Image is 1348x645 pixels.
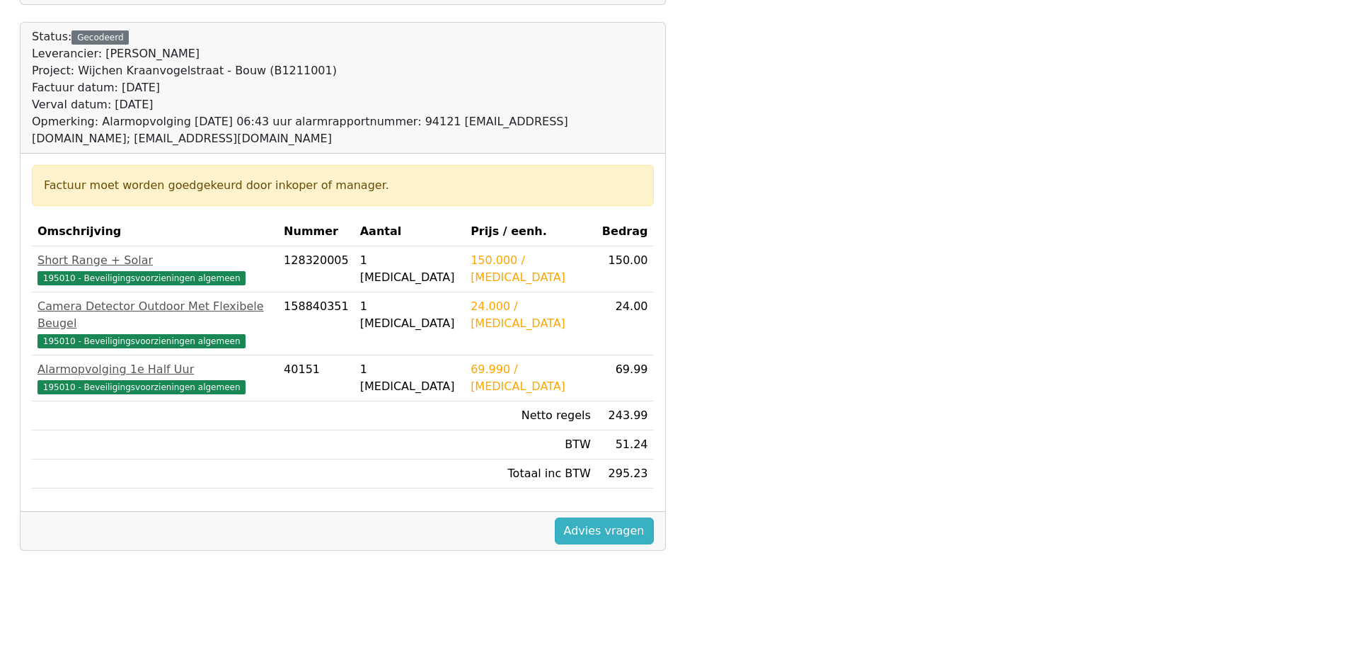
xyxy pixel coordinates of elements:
td: Totaal inc BTW [465,460,597,489]
td: 158840351 [278,292,355,355]
div: Camera Detector Outdoor Met Flexibele Beugel [38,298,272,332]
a: Short Range + Solar195010 - Beveiligingsvoorzieningen algemeen [38,252,272,286]
a: Alarmopvolging 1e Half Uur195010 - Beveiligingsvoorzieningen algemeen [38,361,272,395]
div: Leverancier: [PERSON_NAME] [32,45,654,62]
div: 1 [MEDICAL_DATA] [360,361,459,395]
div: Alarmopvolging 1e Half Uur [38,361,272,378]
span: 195010 - Beveiligingsvoorzieningen algemeen [38,271,246,285]
td: 51.24 [597,430,654,460]
td: 69.99 [597,355,654,401]
div: Factuur datum: [DATE] [32,79,654,96]
td: 150.00 [597,246,654,292]
div: 69.990 / [MEDICAL_DATA] [471,361,591,395]
th: Omschrijving [32,217,278,246]
span: 195010 - Beveiligingsvoorzieningen algemeen [38,380,246,394]
div: Verval datum: [DATE] [32,96,654,113]
div: Status: [32,28,654,147]
div: Factuur moet worden goedgekeurd door inkoper of manager. [44,177,642,194]
div: Opmerking: Alarmopvolging [DATE] 06:43 uur alarmrapportnummer: 94121 [EMAIL_ADDRESS][DOMAIN_NAME]... [32,113,654,147]
th: Aantal [355,217,465,246]
th: Bedrag [597,217,654,246]
a: Advies vragen [555,518,654,544]
div: 150.000 / [MEDICAL_DATA] [471,252,591,286]
div: Short Range + Solar [38,252,272,269]
td: 243.99 [597,401,654,430]
div: Project: Wijchen Kraanvogelstraat - Bouw (B1211001) [32,62,654,79]
td: 24.00 [597,292,654,355]
td: BTW [465,430,597,460]
th: Nummer [278,217,355,246]
a: Camera Detector Outdoor Met Flexibele Beugel195010 - Beveiligingsvoorzieningen algemeen [38,298,272,349]
span: 195010 - Beveiligingsvoorzieningen algemeen [38,334,246,348]
td: Netto regels [465,401,597,430]
th: Prijs / eenh. [465,217,597,246]
td: 40151 [278,355,355,401]
div: 1 [MEDICAL_DATA] [360,298,459,332]
td: 128320005 [278,246,355,292]
div: 1 [MEDICAL_DATA] [360,252,459,286]
div: 24.000 / [MEDICAL_DATA] [471,298,591,332]
td: 295.23 [597,460,654,489]
div: Gecodeerd [71,30,129,45]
